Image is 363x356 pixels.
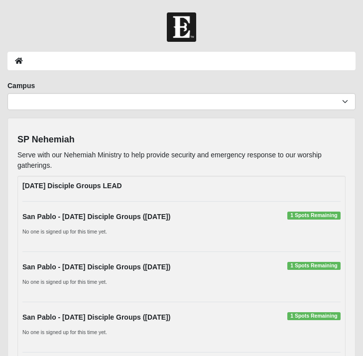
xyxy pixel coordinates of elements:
[22,182,122,190] strong: [DATE] Disciple Groups LEAD
[167,12,196,42] img: Church of Eleven22 Logo
[22,213,170,221] strong: San Pablo - [DATE] Disciple Groups ([DATE])
[22,329,107,335] small: No one is signed up for this time yet.
[17,150,346,171] p: Serve with our Nehemiah Ministry to help provide security and emergency response to our worship g...
[22,263,170,271] strong: San Pablo - [DATE] Disciple Groups ([DATE])
[22,313,170,321] strong: San Pablo - [DATE] Disciple Groups ([DATE])
[22,279,107,285] small: No one is signed up for this time yet.
[22,229,107,235] small: No one is signed up for this time yet.
[17,134,346,145] h4: SP Nehemiah
[287,212,341,220] span: 1 Spots Remaining
[287,312,341,320] span: 1 Spots Remaining
[7,81,35,91] label: Campus
[287,262,341,270] span: 1 Spots Remaining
